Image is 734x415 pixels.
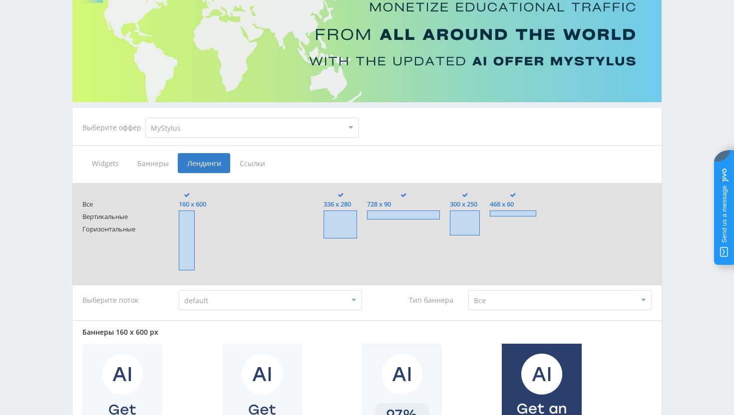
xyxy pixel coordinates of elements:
[82,328,652,336] div: Баннеры 160 x 600 px
[324,201,357,208] span: 336 x 280
[82,290,169,310] div: Выберите поток
[82,153,128,173] span: Widgets
[367,201,440,208] span: 728 x 90
[490,201,537,208] span: 468 x 60
[178,153,230,173] span: Лендинги
[371,290,458,310] div: Тип баннера
[82,124,145,132] div: Выберите оффер
[82,201,159,208] span: Все
[82,225,159,233] span: Горизонтальные
[450,201,480,208] span: 300 x 250
[82,213,159,220] span: Вертикальные
[230,153,275,173] span: Ссылки
[179,201,206,208] span: 160 x 600
[128,153,178,173] span: Баннеры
